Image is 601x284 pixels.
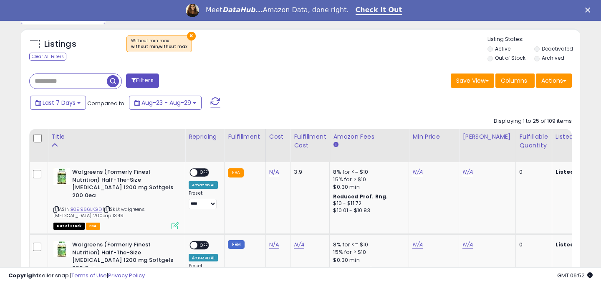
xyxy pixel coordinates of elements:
[501,76,527,85] span: Columns
[228,240,244,249] small: FBM
[71,206,102,213] a: B09966LKGD
[141,99,191,107] span: Aug-23 - Aug-29
[333,132,405,141] div: Amazon Fees
[189,190,218,209] div: Preset:
[30,96,86,110] button: Last 7 Days
[495,54,525,61] label: Out of Stock
[462,241,472,249] a: N/A
[197,242,211,249] span: OFF
[556,168,593,176] b: Listed Price:
[53,241,70,257] img: 41rDQYbR8HS._SL40_.jpg
[108,271,145,279] a: Privacy Policy
[536,74,572,88] button: Actions
[294,241,304,249] a: N/A
[333,200,402,207] div: $10 - $11.72
[53,223,85,230] span: All listings that are currently out of stock and unavailable for purchase on Amazon
[72,168,174,201] b: Walgreens (Formerly Finest Nutrition) Half-The-Size [MEDICAL_DATA] 1200 mg Softgels 200.0ea
[333,193,388,200] b: Reduced Prof. Rng.
[72,241,174,274] b: Walgreens (Formerly Finest Nutrition) Half-The-Size [MEDICAL_DATA] 1200 mg Softgels 200.0ea
[294,168,323,176] div: 3.9
[451,74,494,88] button: Save View
[206,6,349,14] div: Meet Amazon Data, done right.
[228,132,262,141] div: Fulfillment
[131,44,187,50] div: without min,without max
[494,117,572,125] div: Displaying 1 to 25 of 109 items
[585,8,593,13] div: Close
[333,141,338,149] small: Amazon Fees.
[269,241,279,249] a: N/A
[189,132,221,141] div: Repricing
[495,45,510,52] label: Active
[333,168,402,176] div: 8% for <= $10
[333,176,402,183] div: 15% for > $10
[51,132,182,141] div: Title
[495,74,535,88] button: Columns
[269,132,287,141] div: Cost
[189,181,218,189] div: Amazon AI
[71,271,107,279] a: Terms of Use
[53,168,179,228] div: ASIN:
[356,6,402,15] a: Check It Out
[129,96,202,110] button: Aug-23 - Aug-29
[519,168,545,176] div: 0
[462,168,472,176] a: N/A
[557,271,593,279] span: 2025-09-6 06:52 GMT
[228,168,243,177] small: FBA
[186,4,199,17] img: Profile image for Georgie
[131,38,187,50] span: Without min max :
[44,38,76,50] h5: Listings
[333,241,402,248] div: 8% for <= $10
[53,206,145,218] span: | SKU: walgreens [MEDICAL_DATA] 200cap 13.49
[269,168,279,176] a: N/A
[412,241,422,249] a: N/A
[333,207,402,214] div: $10.01 - $10.83
[187,32,196,41] button: ×
[333,256,402,264] div: $0.30 min
[333,248,402,256] div: 15% for > $10
[197,169,211,176] span: OFF
[487,35,581,43] p: Listing States:
[8,271,39,279] strong: Copyright
[126,74,159,88] button: Filters
[556,241,593,248] b: Listed Price:
[8,272,145,280] div: seller snap | |
[53,168,70,185] img: 41rDQYbR8HS._SL40_.jpg
[542,45,573,52] label: Deactivated
[542,54,564,61] label: Archived
[412,132,455,141] div: Min Price
[189,254,218,261] div: Amazon AI
[29,53,66,61] div: Clear All Filters
[87,99,126,107] span: Compared to:
[462,132,512,141] div: [PERSON_NAME]
[333,183,402,191] div: $0.30 min
[519,241,545,248] div: 0
[412,168,422,176] a: N/A
[222,6,263,14] i: DataHub...
[86,223,100,230] span: FBA
[294,132,326,150] div: Fulfillment Cost
[519,132,548,150] div: Fulfillable Quantity
[43,99,76,107] span: Last 7 Days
